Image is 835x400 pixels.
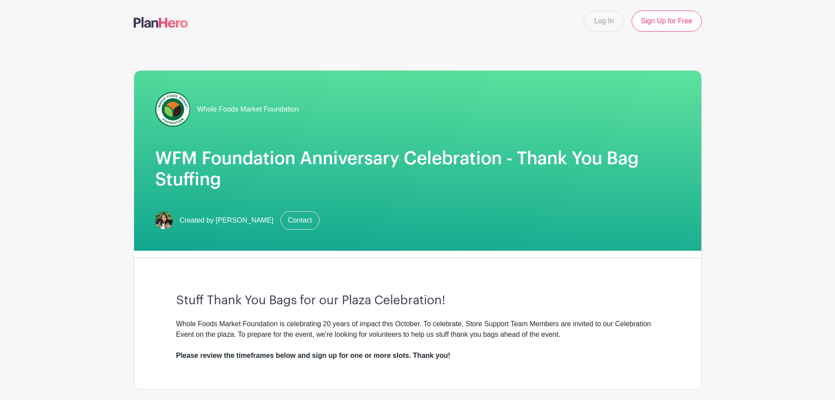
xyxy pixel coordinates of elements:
[176,319,659,361] div: Whole Foods Market Foundation is celebrating 20 years of impact this October. To celebrate, Store...
[583,11,625,32] a: Log In
[281,211,320,230] a: Contact
[197,104,299,115] span: Whole Foods Market Foundation
[155,212,173,229] img: mireya.jpg
[176,352,451,359] strong: Please review the timeframes below and sign up for one or more slots. Thank you!
[176,293,659,308] h3: Stuff Thank You Bags for our Plaza Celebration!
[155,148,680,190] h1: WFM Foundation Anniversary Celebration - Thank You Bag Stuffing
[180,215,274,226] span: Created by [PERSON_NAME]
[632,11,701,32] a: Sign Up for Free
[134,17,188,28] img: logo-507f7623f17ff9eddc593b1ce0a138ce2505c220e1c5a4e2b4648c50719b7d32.svg
[155,92,190,127] img: wfmf_primary_badge_4c.png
